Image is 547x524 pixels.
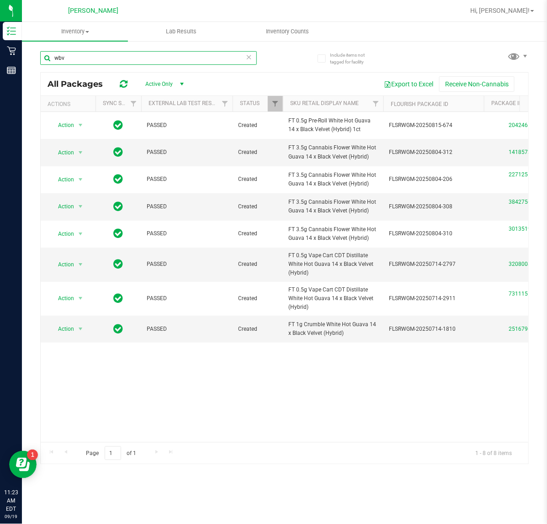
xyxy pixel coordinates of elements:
span: FT 1g Crumble White Hot Guava 14 x Black Velvet (Hybrid) [288,320,378,338]
span: PASSED [147,121,227,130]
span: FLSRWGM-20250714-2797 [389,260,478,269]
span: Created [238,260,277,269]
span: PASSED [147,260,227,269]
span: In Sync [114,119,123,132]
span: PASSED [147,229,227,238]
inline-svg: Inventory [7,26,16,36]
span: In Sync [114,173,123,185]
span: select [75,258,86,271]
span: FT 0.5g Vape Cart CDT Distillate White Hot Guava 14 x Black Velvet (Hybrid) [288,286,378,312]
span: Created [238,148,277,157]
span: Inventory [22,27,128,36]
span: FT 0.5g Vape Cart CDT Distillate White Hot Guava 14 x Black Velvet (Hybrid) [288,251,378,278]
span: [PERSON_NAME] [68,7,118,15]
a: Package ID [491,100,522,106]
span: select [75,323,86,335]
span: FLSRWGM-20250804-308 [389,202,478,211]
span: Action [50,228,74,240]
a: Inventory Counts [234,22,340,41]
span: Created [238,294,277,303]
span: Inventory Counts [254,27,321,36]
span: In Sync [114,258,123,270]
span: In Sync [114,323,123,335]
a: Inventory [22,22,128,41]
span: select [75,119,86,132]
span: PASSED [147,202,227,211]
input: 1 [105,446,121,460]
span: FT 3.5g Cannabis Flower White Hot Guava 14 x Black Velvet (Hybrid) [288,198,378,215]
span: Created [238,229,277,238]
span: All Packages [48,79,112,89]
span: 1 - 8 of 8 items [468,446,519,460]
a: Filter [368,96,383,111]
a: SKU Retail Display Name [290,100,359,106]
span: Action [50,292,74,305]
span: Action [50,173,74,186]
span: FLSRWGM-20250804-206 [389,175,478,184]
span: PASSED [147,175,227,184]
span: FLSRWGM-20250804-312 [389,148,478,157]
a: Flourish Package ID [391,101,448,107]
iframe: Resource center unread badge [27,450,38,460]
span: select [75,292,86,305]
span: FLSRWGM-20250815-674 [389,121,478,130]
span: Hi, [PERSON_NAME]! [470,7,530,14]
a: Lab Results [128,22,234,41]
span: PASSED [147,294,227,303]
span: Include items not tagged for facility [330,52,376,65]
span: FLSRWGM-20250714-2911 [389,294,478,303]
span: Lab Results [154,27,209,36]
button: Receive Non-Cannabis [439,76,515,92]
a: Status [240,100,260,106]
a: Filter [126,96,141,111]
inline-svg: Reports [7,66,16,75]
span: PASSED [147,148,227,157]
span: FLSRWGM-20250804-310 [389,229,478,238]
span: Created [238,325,277,333]
span: In Sync [114,200,123,213]
span: In Sync [114,146,123,159]
span: In Sync [114,227,123,240]
input: Search Package ID, Item Name, SKU, Lot or Part Number... [40,51,257,65]
span: FT 3.5g Cannabis Flower White Hot Guava 14 x Black Velvet (Hybrid) [288,143,378,161]
span: Action [50,146,74,159]
span: FT 3.5g Cannabis Flower White Hot Guava 14 x Black Velvet (Hybrid) [288,171,378,188]
span: select [75,146,86,159]
span: Action [50,119,74,132]
span: PASSED [147,325,227,333]
span: FT 0.5g Pre-Roll White Hot Guava 14 x Black Velvet (Hybrid) 1ct [288,116,378,134]
a: Sync Status [103,100,138,106]
span: select [75,173,86,186]
inline-svg: Retail [7,46,16,55]
span: Created [238,175,277,184]
span: Clear [246,51,252,63]
span: Action [50,200,74,213]
button: Export to Excel [378,76,439,92]
p: 09/19 [4,513,18,520]
span: FT 3.5g Cannabis Flower White Hot Guava 14 x Black Velvet (Hybrid) [288,225,378,243]
iframe: Resource center [9,451,37,478]
span: select [75,200,86,213]
span: Created [238,121,277,130]
span: FLSRWGM-20250714-1810 [389,325,478,333]
a: Filter [218,96,233,111]
span: select [75,228,86,240]
div: Actions [48,101,92,107]
span: Page of 1 [78,446,144,460]
span: In Sync [114,292,123,305]
span: Action [50,323,74,335]
p: 11:23 AM EDT [4,488,18,513]
a: Filter [268,96,283,111]
span: Action [50,258,74,271]
span: Created [238,202,277,211]
a: External Lab Test Result [149,100,220,106]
